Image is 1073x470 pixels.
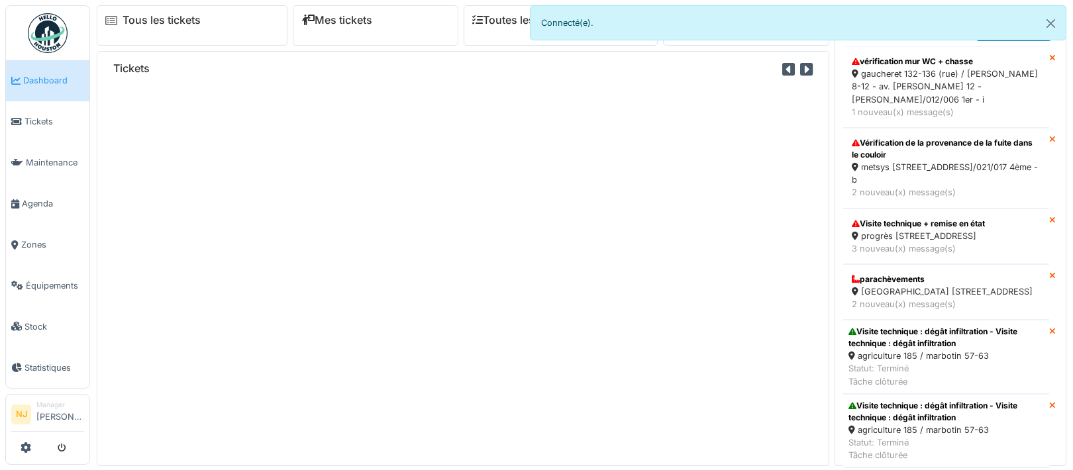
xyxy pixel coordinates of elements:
[843,46,1049,128] a: vérification mur WC + chasse gaucheret 132-136 (rue) / [PERSON_NAME] 8-12 - av. [PERSON_NAME] 12 ...
[852,218,1041,230] div: Visite technique + remise en état
[530,5,1066,40] div: Connecté(e).
[848,350,1044,362] div: agriculture 185 / marbotin 57-63
[25,115,84,128] span: Tickets
[852,56,1041,68] div: vérification mur WC + chasse
[6,60,89,101] a: Dashboard
[852,161,1041,186] div: metsys [STREET_ADDRESS]/021/017 4ème - b
[852,106,1041,118] div: 1 nouveau(x) message(s)
[848,400,1044,424] div: Visite technique : dégât infiltration - Visite technique : dégât infiltration
[848,424,1044,436] div: agriculture 185 / marbotin 57-63
[852,230,1041,242] div: progrès [STREET_ADDRESS]
[852,186,1041,199] div: 2 nouveau(x) message(s)
[852,68,1041,106] div: gaucheret 132-136 (rue) / [PERSON_NAME] 8-12 - av. [PERSON_NAME] 12 - [PERSON_NAME]/012/006 1er - i
[6,347,89,388] a: Statistiques
[6,101,89,142] a: Tickets
[852,285,1041,298] div: [GEOGRAPHIC_DATA] [STREET_ADDRESS]
[22,197,84,210] span: Agenda
[843,394,1049,468] a: Visite technique : dégât infiltration - Visite technique : dégât infiltration agriculture 185 / m...
[23,74,84,87] span: Dashboard
[472,14,571,26] a: Toutes les tâches
[843,320,1049,394] a: Visite technique : dégât infiltration - Visite technique : dégât infiltration agriculture 185 / m...
[36,400,84,410] div: Manager
[11,404,31,424] li: NJ
[113,62,150,75] h6: Tickets
[25,320,84,333] span: Stock
[26,279,84,292] span: Équipements
[848,326,1044,350] div: Visite technique : dégât infiltration - Visite technique : dégât infiltration
[25,361,84,374] span: Statistiques
[6,306,89,347] a: Stock
[848,436,1044,461] div: Statut: Terminé Tâche clôturée
[852,298,1041,310] div: 2 nouveau(x) message(s)
[28,13,68,53] img: Badge_color-CXgf-gQk.svg
[11,400,84,432] a: NJ Manager[PERSON_NAME]
[852,137,1041,161] div: Vérification de la provenance de la fuite dans le couloir
[301,14,372,26] a: Mes tickets
[21,238,84,251] span: Zones
[843,209,1049,264] a: Visite technique + remise en état progrès [STREET_ADDRESS] 3 nouveau(x) message(s)
[26,156,84,169] span: Maintenance
[843,128,1049,209] a: Vérification de la provenance de la fuite dans le couloir metsys [STREET_ADDRESS]/021/017 4ème - ...
[848,362,1044,387] div: Statut: Terminé Tâche clôturée
[123,14,201,26] a: Tous les tickets
[852,273,1041,285] div: parachèvements
[6,142,89,183] a: Maintenance
[6,265,89,306] a: Équipements
[852,242,1041,255] div: 3 nouveau(x) message(s)
[843,264,1049,320] a: parachèvements [GEOGRAPHIC_DATA] [STREET_ADDRESS] 2 nouveau(x) message(s)
[6,224,89,265] a: Zones
[36,400,84,428] li: [PERSON_NAME]
[6,183,89,224] a: Agenda
[1036,6,1066,41] button: Close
